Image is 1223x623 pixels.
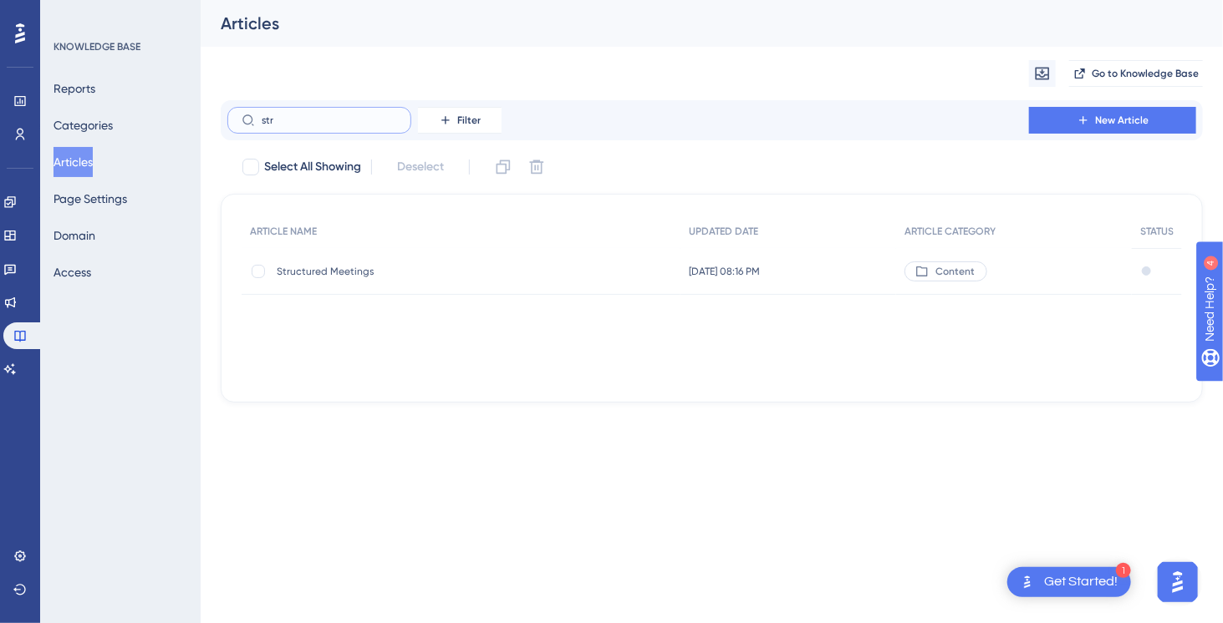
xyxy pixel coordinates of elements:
[54,257,91,287] button: Access
[54,184,127,214] button: Page Settings
[39,4,104,24] span: Need Help?
[418,107,502,134] button: Filter
[1092,67,1199,80] span: Go to Knowledge Base
[262,114,397,126] input: Search
[54,73,95,104] button: Reports
[1044,573,1118,591] div: Get Started!
[221,12,1161,35] div: Articles
[1017,572,1037,592] img: launcher-image-alternative-text
[397,157,444,177] span: Deselect
[54,40,140,53] div: KNOWLEDGE BASE
[1007,567,1131,597] div: Open Get Started! checklist, remaining modules: 1
[277,265,544,278] span: Structured Meetings
[905,225,996,238] span: ARTICLE CATEGORY
[250,225,317,238] span: ARTICLE NAME
[1153,557,1203,607] iframe: UserGuiding AI Assistant Launcher
[54,147,93,177] button: Articles
[264,157,361,177] span: Select All Showing
[116,8,121,22] div: 4
[935,265,975,278] span: Content
[1116,563,1131,578] div: 1
[1069,60,1203,87] button: Go to Knowledge Base
[54,110,113,140] button: Categories
[689,225,758,238] span: UPDATED DATE
[382,152,459,182] button: Deselect
[1140,225,1174,238] span: STATUS
[689,265,760,278] span: [DATE] 08:16 PM
[54,220,95,251] button: Domain
[457,114,481,127] span: Filter
[1029,107,1196,134] button: New Article
[1095,114,1149,127] span: New Article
